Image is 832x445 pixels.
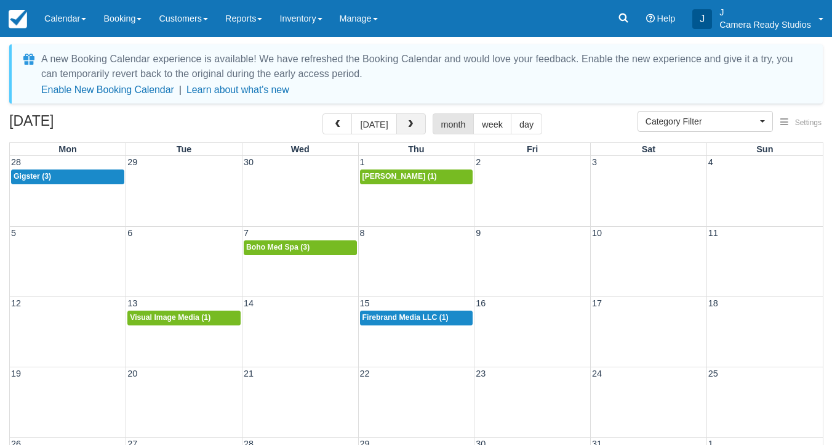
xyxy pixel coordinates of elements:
[244,240,357,255] a: Boho Med Spa (3)
[591,228,603,238] span: 10
[719,18,811,31] p: Camera Ready Studios
[591,369,603,378] span: 24
[242,298,255,308] span: 14
[646,14,655,23] i: Help
[242,228,250,238] span: 7
[719,6,811,18] p: J
[359,157,366,167] span: 1
[642,144,655,154] span: Sat
[474,369,487,378] span: 23
[795,118,822,127] span: Settings
[773,114,829,132] button: Settings
[10,298,22,308] span: 12
[433,113,474,134] button: month
[474,157,482,167] span: 2
[591,298,603,308] span: 17
[126,369,138,378] span: 20
[10,228,17,238] span: 5
[11,169,124,184] a: Gigster (3)
[126,157,138,167] span: 29
[527,144,538,154] span: Fri
[359,298,371,308] span: 15
[638,111,773,132] button: Category Filter
[362,172,437,181] span: [PERSON_NAME] (1)
[359,228,366,238] span: 8
[707,157,714,167] span: 4
[179,84,182,95] span: |
[692,9,712,29] div: J
[127,311,241,325] a: Visual Image Media (1)
[360,169,473,184] a: [PERSON_NAME] (1)
[246,243,310,251] span: Boho Med Spa (3)
[707,298,719,308] span: 18
[291,144,310,154] span: Wed
[10,157,22,167] span: 28
[707,228,719,238] span: 11
[10,369,22,378] span: 19
[657,14,676,23] span: Help
[756,144,773,154] span: Sun
[511,113,542,134] button: day
[186,84,289,95] a: Learn about what's new
[474,228,482,238] span: 9
[360,311,473,325] a: Firebrand Media LLC (1)
[41,52,808,81] div: A new Booking Calendar experience is available! We have refreshed the Booking Calendar and would ...
[126,298,138,308] span: 13
[14,172,51,181] span: Gigster (3)
[591,157,598,167] span: 3
[473,113,511,134] button: week
[646,115,757,128] span: Category Filter
[126,228,134,238] span: 6
[362,313,449,322] span: Firebrand Media LLC (1)
[707,369,719,378] span: 25
[359,369,371,378] span: 22
[58,144,77,154] span: Mon
[9,10,27,28] img: checkfront-main-nav-mini-logo.png
[351,113,396,134] button: [DATE]
[408,144,424,154] span: Thu
[242,369,255,378] span: 21
[130,313,210,322] span: Visual Image Media (1)
[9,113,165,136] h2: [DATE]
[177,144,192,154] span: Tue
[41,84,174,96] button: Enable New Booking Calendar
[474,298,487,308] span: 16
[242,157,255,167] span: 30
